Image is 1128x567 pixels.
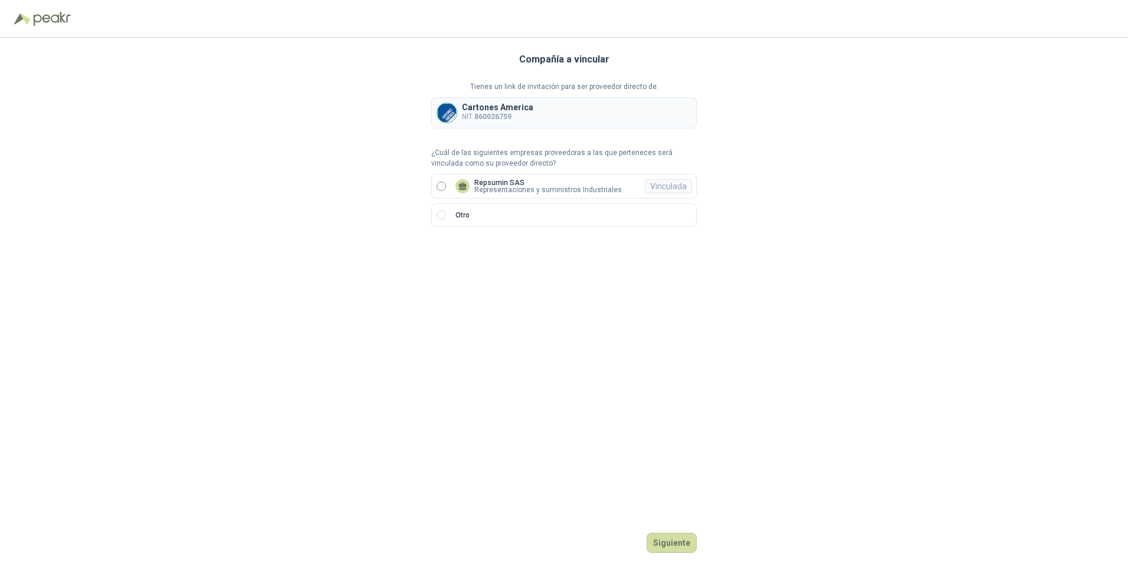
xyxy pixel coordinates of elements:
p: NIT [462,111,533,123]
img: Company Logo [437,103,457,123]
img: Logo [14,13,31,25]
p: Representaciones y suministros Industriales [474,186,622,193]
p: ¿Cuál de las siguientes empresas proveedoras a las que perteneces será vinculada como su proveedo... [431,147,697,170]
p: Tienes un link de invitación para ser proveedor directo de: [431,81,697,93]
p: Otro [455,210,470,221]
b: 860026759 [474,113,511,121]
img: Peakr [33,12,71,26]
h3: Compañía a vincular [519,52,609,67]
p: Repsumin SAS [474,179,622,186]
div: Vinculada [645,179,692,193]
button: Siguiente [647,533,697,553]
p: Cartones America [462,103,533,111]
